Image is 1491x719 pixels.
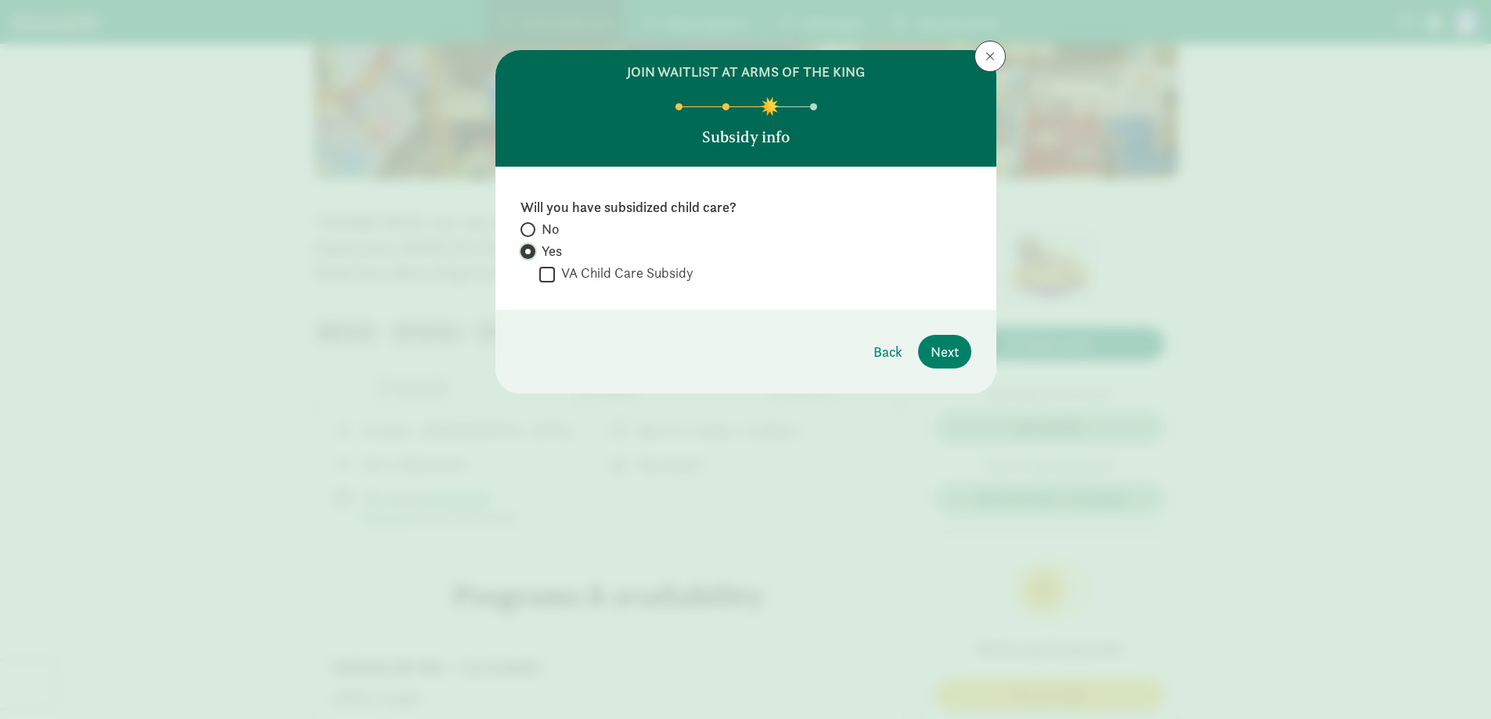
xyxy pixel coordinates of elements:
button: Next [918,335,971,368]
span: No [542,220,559,239]
p: Subsidy info [702,126,790,148]
label: VA Child Care Subsidy [555,264,693,282]
button: Back [861,335,915,368]
label: Will you have subsidized child care? [520,198,971,217]
span: Yes [542,242,562,261]
span: Back [873,341,902,362]
h6: join waitlist at Arms of the King [627,63,865,81]
span: Next [931,341,959,362]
